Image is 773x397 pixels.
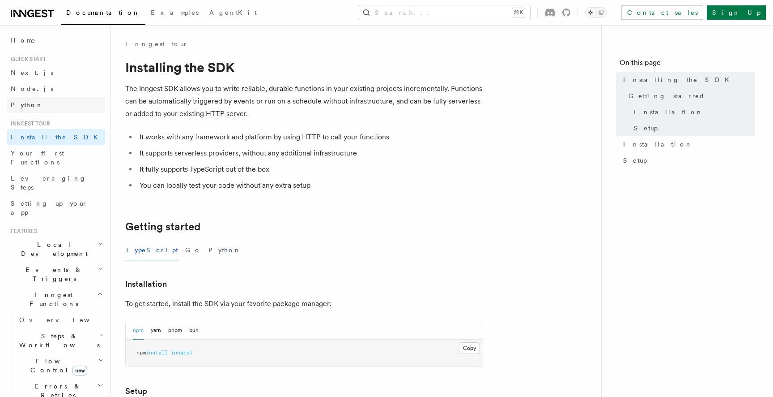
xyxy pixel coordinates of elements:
[7,290,97,308] span: Inngest Functions
[133,321,144,340] button: npm
[7,195,105,220] a: Setting up your app
[7,228,37,235] span: Features
[623,75,735,84] span: Installing the SDK
[125,298,483,310] p: To get started, install the SDK via your favorite package manager:
[16,353,105,378] button: Flow Controlnew
[185,240,201,260] button: Go
[7,32,105,48] a: Home
[11,134,103,141] span: Install the SDK
[620,57,755,72] h4: On this page
[585,7,607,18] button: Toggle dark mode
[630,104,755,120] a: Installation
[7,265,98,283] span: Events & Triggers
[125,82,483,120] p: The Inngest SDK allows you to write reliable, durable functions in your existing projects increme...
[168,321,182,340] button: pnpm
[7,65,105,81] a: Next.js
[189,321,199,340] button: bun
[125,39,188,48] a: Inngest tour
[623,156,647,165] span: Setup
[171,350,193,356] span: inngest
[512,8,525,17] kbd: ⌘K
[16,312,105,328] a: Overview
[7,97,105,113] a: Python
[16,328,105,353] button: Steps & Workflows
[7,120,50,127] span: Inngest tour
[11,150,64,166] span: Your first Functions
[11,36,36,45] span: Home
[620,136,755,152] a: Installation
[151,9,199,16] span: Examples
[630,120,755,136] a: Setup
[459,342,480,354] button: Copy
[125,240,178,260] button: TypeScript
[137,147,483,160] li: It supports serverless providers, without any additional infrastructure
[7,170,105,195] a: Leveraging Steps
[11,85,53,92] span: Node.js
[634,108,703,117] span: Installation
[209,9,257,16] span: AgentKit
[204,3,262,24] a: AgentKit
[7,240,98,258] span: Local Development
[137,179,483,192] li: You can locally test your code without any extra setup
[137,131,483,143] li: It works with any framework and platform by using HTTP to call your functions
[629,91,705,100] span: Getting started
[7,287,105,312] button: Inngest Functions
[125,220,200,233] a: Getting started
[7,56,46,63] span: Quick start
[634,124,658,133] span: Setup
[19,316,111,324] span: Overview
[11,175,86,191] span: Leveraging Steps
[16,357,98,375] span: Flow Control
[16,332,100,350] span: Steps & Workflows
[125,59,483,75] h1: Installing the SDK
[7,129,105,145] a: Install the SDK
[145,3,204,24] a: Examples
[11,101,43,108] span: Python
[623,140,692,149] span: Installation
[66,9,140,16] span: Documentation
[7,145,105,170] a: Your first Functions
[707,5,766,20] a: Sign Up
[11,69,53,76] span: Next.js
[208,240,241,260] button: Python
[61,3,145,25] a: Documentation
[72,366,87,375] span: new
[151,321,161,340] button: yarn
[7,237,105,262] button: Local Development
[11,200,88,216] span: Setting up your app
[7,81,105,97] a: Node.js
[620,72,755,88] a: Installing the SDK
[146,350,168,356] span: install
[621,5,703,20] a: Contact sales
[625,88,755,104] a: Getting started
[125,278,167,290] a: Installation
[620,152,755,168] a: Setup
[358,5,530,20] button: Search...⌘K
[136,350,146,356] span: npm
[7,262,105,287] button: Events & Triggers
[137,163,483,176] li: It fully supports TypeScript out of the box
